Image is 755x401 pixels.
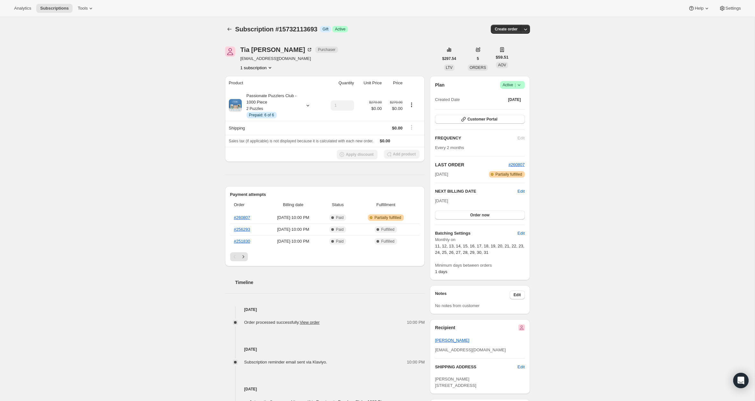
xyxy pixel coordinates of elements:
button: Subscriptions [36,4,73,13]
th: Unit Price [356,76,384,90]
h2: Timeline [235,279,425,286]
h2: Recipient [435,324,455,331]
span: [EMAIL_ADDRESS][DOMAIN_NAME] [435,347,506,352]
span: 11, 12, 13, 14, 15, 16, 17, 18, 19, 20, 21, 22, 23, 24, 25, 26, 27, 28, 29, 30, 31 [435,244,524,255]
div: Tia [PERSON_NAME] [240,46,313,53]
span: $0.00 [386,105,403,112]
span: [DATE] · 10:00 PM [267,226,320,233]
button: Edit [514,228,528,238]
img: product img [229,99,242,112]
span: Tia Swenson [225,46,235,57]
span: ORDERS [470,65,486,70]
span: LTV [446,65,453,70]
span: Created Date [435,96,460,103]
span: [PERSON_NAME] [435,338,469,343]
span: Purchaser [318,47,335,52]
span: Paid [336,227,343,232]
span: [DATE] [508,97,521,102]
span: Active [335,27,345,32]
span: Subscription #15732113693 [235,26,317,33]
button: Create order [491,25,521,34]
span: Minimum days between orders [435,262,525,269]
a: #256293 [234,227,250,232]
button: Settings [715,4,745,13]
span: Customer Portal [467,117,497,122]
span: #260807 [508,162,525,167]
a: View order [300,320,320,325]
span: Order now [470,213,490,218]
span: Tools [78,6,88,11]
span: Edit [517,364,525,370]
span: Active [503,82,522,88]
span: [DATE] · 10:00 PM [267,214,320,221]
span: | [515,82,516,88]
span: [DATE] [435,198,448,203]
span: Every 2 months [435,145,464,150]
span: AOV [498,63,506,67]
span: Settings [725,6,741,11]
span: 1 days [435,269,447,274]
button: Customer Portal [435,115,525,124]
button: $297.54 [438,54,460,63]
button: 5 [473,54,483,63]
button: Edit [510,290,525,299]
button: [DATE] [504,95,525,104]
th: Product [225,76,322,90]
span: Prepaid: 6 of 6 [249,113,274,118]
span: Edit [514,292,521,297]
span: 10:00 PM [407,359,425,365]
th: Shipping [225,121,322,135]
th: Quantity [321,76,356,90]
span: Gift [323,27,329,32]
nav: Pagination [230,252,420,261]
span: $0.00 [392,126,403,130]
h4: [DATE] [225,346,425,353]
button: Help [684,4,714,13]
span: Status [324,202,352,208]
span: [EMAIL_ADDRESS][DOMAIN_NAME] [240,55,338,62]
div: Open Intercom Messenger [733,373,749,388]
h3: SHIPPING ADDRESS [435,364,517,370]
button: Edit [517,188,525,195]
small: $270.00 [390,100,403,104]
h2: FREQUENCY [435,135,517,141]
div: Passionate Puzzlers Club - 1000 Piece [242,93,299,118]
button: Analytics [10,4,35,13]
span: Fulfilled [381,227,394,232]
span: Fulfilled [381,239,394,244]
span: Partially fulfilled [495,172,522,177]
a: #260807 [234,215,250,220]
span: 10:00 PM [407,319,425,326]
small: 2 Puzzles [247,106,263,111]
span: Subscriptions [40,6,69,11]
h2: NEXT BILLING DATE [435,188,517,195]
span: Fulfillment [356,202,416,208]
button: #260807 [508,162,525,168]
h4: [DATE] [225,386,425,392]
th: Price [384,76,404,90]
span: [DATE] [435,171,448,178]
span: Paid [336,215,343,220]
button: Product actions [406,101,417,108]
span: Monthly on [435,237,525,243]
h3: Notes [435,290,510,299]
span: 5 [477,56,479,61]
span: [DATE] · 10:00 PM [267,238,320,245]
span: Edit [517,230,525,237]
span: Sales tax (if applicable) is not displayed because it is calculated with each new order. [229,139,374,143]
a: #251830 [234,239,250,244]
span: No notes from customer [435,303,480,308]
span: Paid [336,239,343,244]
button: Shipping actions [406,124,417,131]
span: $297.54 [442,56,456,61]
h2: Payment attempts [230,191,420,198]
span: [PERSON_NAME] [STREET_ADDRESS] [435,377,476,388]
span: Create order [495,27,517,32]
span: Order processed successfully. [244,320,320,325]
button: Order now [435,211,525,220]
th: Order [230,198,265,212]
h6: Batching Settings [435,230,517,237]
span: Help [695,6,703,11]
span: Analytics [14,6,31,11]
